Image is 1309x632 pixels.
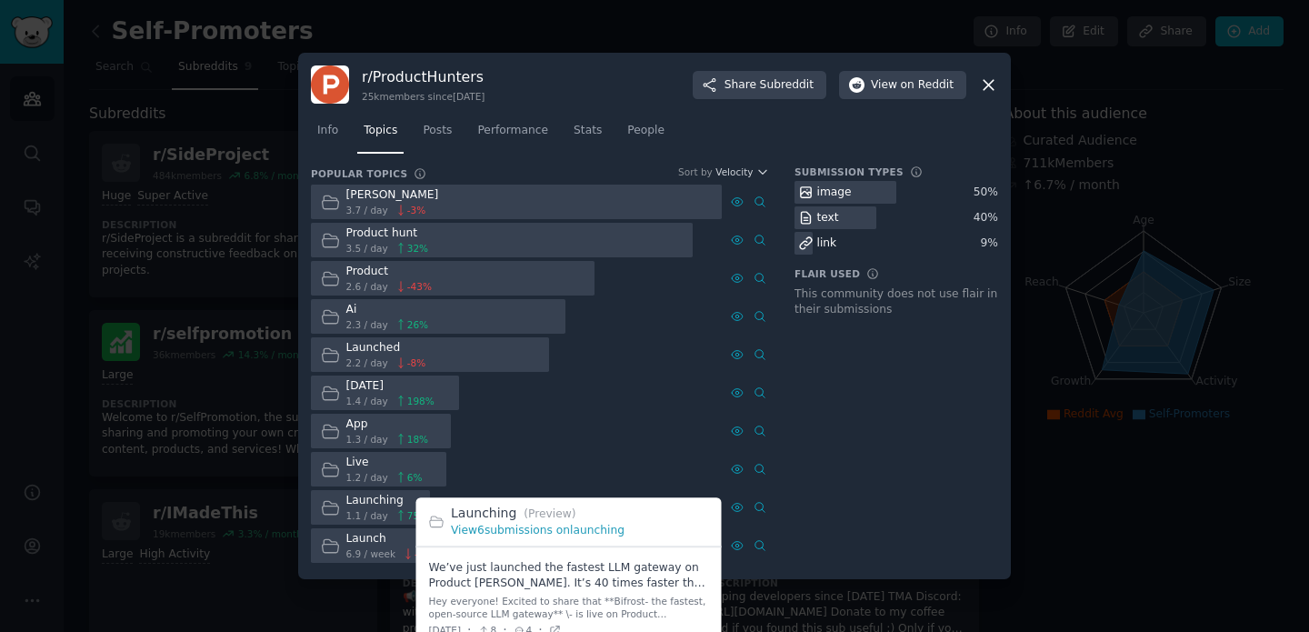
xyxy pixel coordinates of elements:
span: 18 % [407,433,428,446]
span: Share [724,77,814,94]
div: link [817,236,837,252]
img: ProductHunters [311,65,349,104]
span: 2.2 / day [346,356,388,369]
span: 6 % [407,471,423,484]
a: Performance [471,116,555,154]
a: People [621,116,671,154]
span: 1.1 / day [346,509,388,522]
div: 25k members since [DATE] [362,90,485,103]
span: on Reddit [901,77,954,94]
span: Topics [364,123,397,139]
div: [DATE] [346,378,435,395]
span: -43 % [407,280,432,293]
div: Launching [346,493,429,509]
div: Hey everyone! Excited to share that **Bifrost- the fastest, open-source LLM gateway** \- is live ... [429,596,709,621]
h3: Flair Used [794,267,860,280]
button: ShareSubreddit [693,71,826,100]
div: Launch [346,531,440,547]
div: image [817,185,852,201]
div: Live [346,455,423,471]
span: 1.4 / day [346,395,388,407]
span: 1.2 / day [346,471,388,484]
span: 3.7 / day [346,204,388,216]
span: View [871,77,954,94]
div: [PERSON_NAME] [346,187,439,204]
div: 40 % [974,210,998,226]
span: 2.3 / day [346,318,388,331]
div: This community does not use flair in their submissions [794,286,998,318]
span: 26 % [407,318,428,331]
span: 198 % [407,395,435,407]
h3: Popular Topics [311,167,407,180]
a: Stats [567,116,608,154]
span: 6.9 / week [346,547,396,560]
span: 75 % [407,509,428,522]
span: 2.6 / day [346,280,388,293]
span: Subreddit [760,77,814,94]
div: text [817,210,839,226]
span: Posts [423,123,452,139]
span: Performance [477,123,548,139]
span: -8 % [407,356,425,369]
a: Info [311,116,345,154]
div: 50 % [974,185,998,201]
div: 9 % [981,236,998,252]
div: Product hunt [346,226,429,242]
h3: r/ ProductHunters [362,67,485,86]
button: Velocity [715,166,769,178]
span: 1.3 / day [346,433,388,446]
span: Velocity [715,166,753,178]
div: Launched [346,340,426,356]
button: Viewon Reddit [839,71,966,100]
span: Stats [574,123,602,139]
a: Topics [357,116,404,154]
span: 32 % [407,242,428,255]
span: (Preview) [524,508,575,521]
span: People [627,123,664,139]
div: Product [346,264,432,280]
div: Ai [346,302,429,318]
span: -3 % [407,204,425,216]
span: 3.5 / day [346,242,388,255]
h3: Submission Types [794,166,904,178]
a: Posts [416,116,458,154]
a: View6submissions onlaunching [451,525,625,537]
h2: Launching [451,505,709,524]
div: Sort by [678,166,713,178]
span: Info [317,123,338,139]
div: App [346,416,429,433]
